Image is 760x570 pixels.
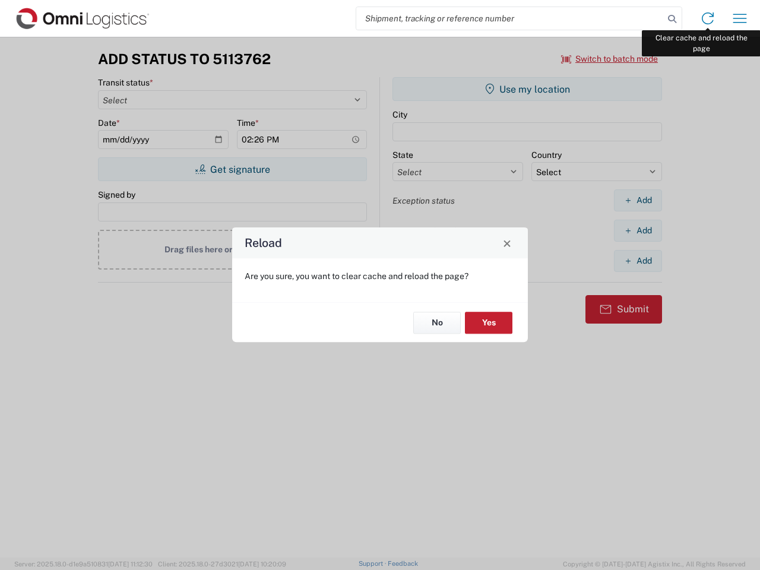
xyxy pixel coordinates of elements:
button: Close [499,235,515,251]
p: Are you sure, you want to clear cache and reload the page? [245,271,515,281]
button: No [413,312,461,334]
button: Yes [465,312,512,334]
h4: Reload [245,235,282,252]
input: Shipment, tracking or reference number [356,7,664,30]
